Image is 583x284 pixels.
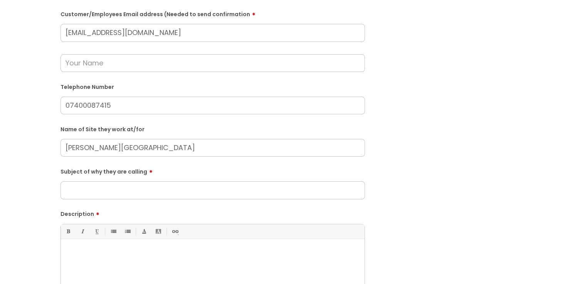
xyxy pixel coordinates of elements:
a: Underline(Ctrl-U) [92,227,101,236]
label: Telephone Number [60,82,365,90]
a: • Unordered List (Ctrl-Shift-7) [108,227,118,236]
label: Subject of why they are calling [60,166,365,175]
a: 1. Ordered List (Ctrl-Shift-8) [123,227,132,236]
label: Customer/Employees Email address (Needed to send confirmation [60,8,365,18]
a: Link [170,227,180,236]
label: Description [60,208,365,217]
a: Font Color [139,227,149,236]
label: Name of Site they work at/for [60,125,365,133]
a: Italic (Ctrl-I) [77,227,87,236]
input: Your Name [60,54,365,72]
a: Bold (Ctrl-B) [63,227,73,236]
a: Back Color [153,227,163,236]
input: Email [60,24,365,42]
